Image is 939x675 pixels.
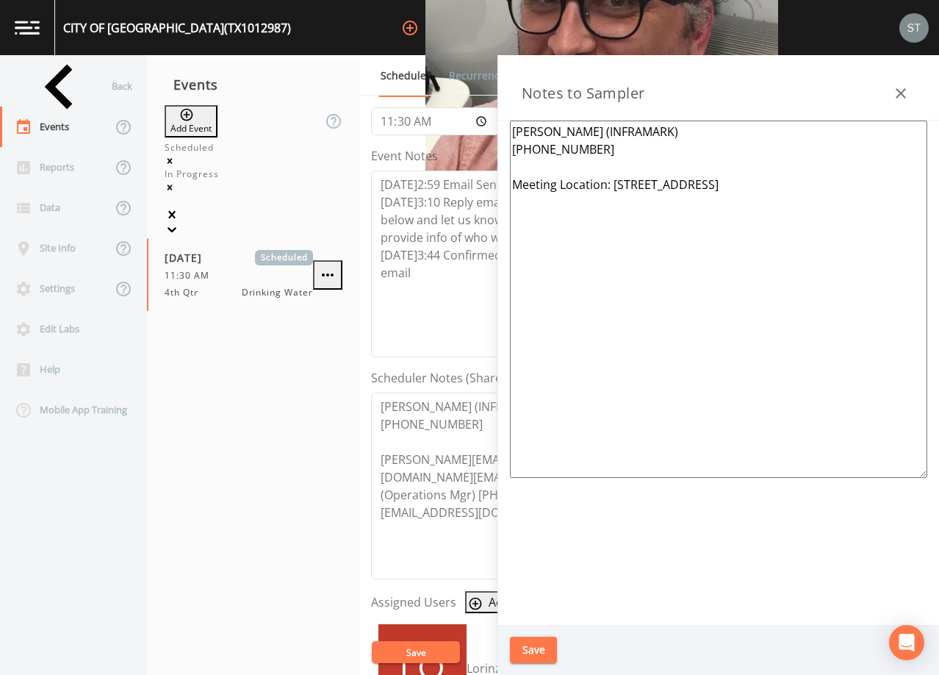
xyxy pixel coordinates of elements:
[371,147,438,165] label: Event Notes
[165,141,342,154] div: Scheduled
[165,154,342,168] div: Remove Scheduled
[447,55,508,96] a: Recurrence
[165,181,342,194] div: Remove In Progress
[63,19,291,37] div: CITY OF [GEOGRAPHIC_DATA] (TX1012987)
[165,105,217,137] button: Add Event
[165,286,207,299] span: 4th Qtr
[255,250,313,265] span: Scheduled
[15,21,40,35] img: logo
[165,250,212,265] span: [DATE]
[510,637,557,664] button: Save
[372,641,460,663] button: Save
[147,238,360,312] a: [DATE]Scheduled11:30 AM4th QtrDrinking Water
[242,286,313,299] span: Drinking Water
[371,171,812,357] textarea: [DATE]2:59 Email Sent [DATE]3:10 Reply email from [PERSON_NAME] "[PERSON_NAME], please see below ...
[899,13,929,43] img: cb9926319991c592eb2b4c75d39c237f
[147,66,360,103] div: Events
[889,625,924,660] div: Open Intercom Messenger
[371,369,594,387] label: Scheduler Notes (Shared with all events)
[165,269,218,282] span: 11:30 AM
[510,121,927,478] textarea: [PERSON_NAME] (INFRAMARK) [PHONE_NUMBER] Meeting Location: [STREET_ADDRESS]
[378,55,428,97] a: Schedule
[165,168,342,181] div: In Progress
[522,82,644,105] h3: Notes to Sampler
[371,393,812,579] textarea: [PERSON_NAME] (INFRAMARK) [PHONE_NUMBER] [PERSON_NAME][EMAIL_ADDRESS][PERSON_NAME][DOMAIN_NAME] [...
[465,591,517,613] button: Add
[371,593,456,611] label: Assigned Users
